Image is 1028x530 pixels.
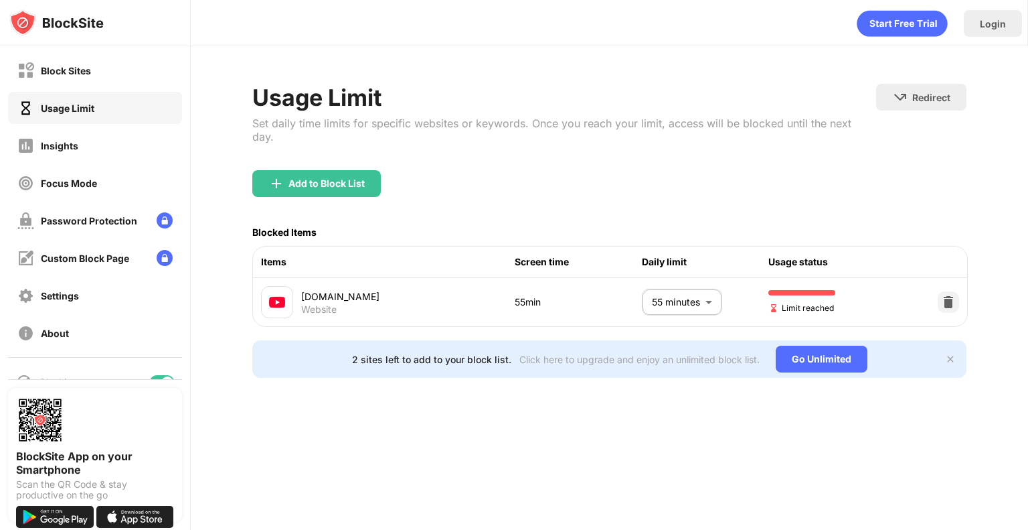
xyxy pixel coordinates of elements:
img: focus-off.svg [17,175,34,192]
div: Add to Block List [288,178,365,189]
img: lock-menu.svg [157,212,173,228]
div: Insights [41,140,78,151]
div: Click here to upgrade and enjoy an unlimited block list. [519,354,760,365]
img: settings-off.svg [17,287,34,304]
div: Custom Block Page [41,253,129,264]
img: download-on-the-app-store.svg [96,506,174,528]
img: blocking-icon.svg [16,374,32,390]
div: animation [857,10,948,37]
div: BlockSite App on your Smartphone [16,450,174,476]
div: [DOMAIN_NAME] [301,289,515,304]
div: Blocking [40,377,78,388]
div: 55min [515,295,642,310]
img: get-it-on-google-play.svg [16,506,94,528]
div: Screen time [515,255,642,269]
img: x-button.svg [945,354,956,365]
div: Settings [41,290,79,302]
img: time-usage-on.svg [17,100,34,117]
div: Usage status [768,255,895,269]
img: hourglass-end.svg [768,303,779,314]
img: insights-off.svg [17,137,34,154]
img: about-off.svg [17,325,34,342]
img: options-page-qr-code.png [16,396,64,444]
div: Go Unlimited [776,346,867,373]
div: Set daily time limits for specific websites or keywords. Once you reach your limit, access will b... [252,117,876,143]
div: Blocked Items [252,226,317,238]
div: Scan the QR Code & stay productive on the go [16,479,174,501]
div: Login [980,18,1006,29]
div: Usage Limit [41,103,94,114]
img: logo-blocksite.svg [9,9,104,36]
img: lock-menu.svg [157,250,173,266]
div: Usage Limit [252,84,876,111]
img: block-off.svg [17,62,34,79]
div: Items [261,255,515,269]
div: Website [301,304,337,316]
div: 2 sites left to add to your block list. [352,354,511,365]
img: customize-block-page-off.svg [17,250,34,267]
div: About [41,328,69,339]
p: 55 minutes [652,295,700,310]
div: Block Sites [41,65,91,76]
div: Daily limit [642,255,769,269]
span: Limit reached [768,302,834,314]
img: password-protection-off.svg [17,212,34,229]
img: favicons [269,294,285,310]
div: Password Protection [41,215,137,226]
div: Redirect [912,92,950,103]
div: Focus Mode [41,178,97,189]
